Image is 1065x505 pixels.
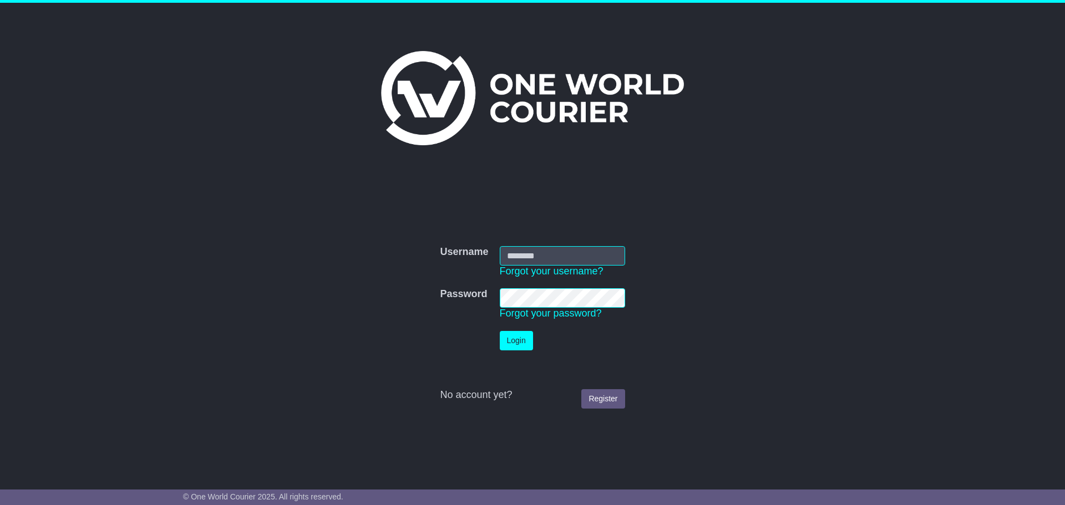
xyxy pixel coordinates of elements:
a: Forgot your username? [500,266,603,277]
a: Forgot your password? [500,308,602,319]
button: Login [500,331,533,350]
label: Username [440,246,488,258]
img: One World [381,51,684,145]
span: © One World Courier 2025. All rights reserved. [183,492,343,501]
label: Password [440,288,487,300]
div: No account yet? [440,389,625,401]
a: Register [581,389,625,409]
